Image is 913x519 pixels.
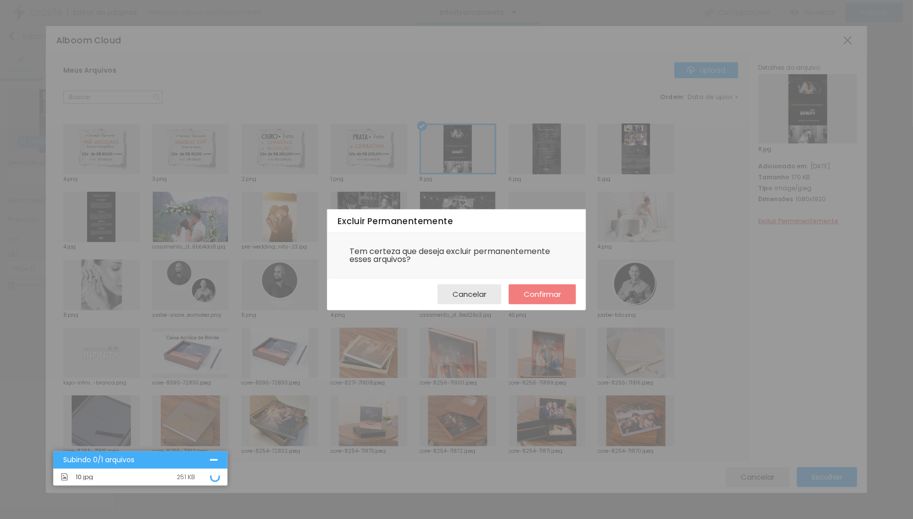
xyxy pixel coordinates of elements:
button: Cancelar [438,284,501,304]
div: 251 KB [177,474,195,480]
span: Cancelar [453,290,486,298]
span: 10.jpg [76,474,93,480]
span: Tem certeza que deseja excluir permanentemente esses arquivos? [349,248,564,263]
button: Confirmar [509,284,576,304]
span: Excluir Permanentemente [338,215,453,227]
img: Icone [61,473,68,481]
span: Confirmar [524,290,561,298]
div: Subindo 0/1 arquivos [63,456,210,464]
